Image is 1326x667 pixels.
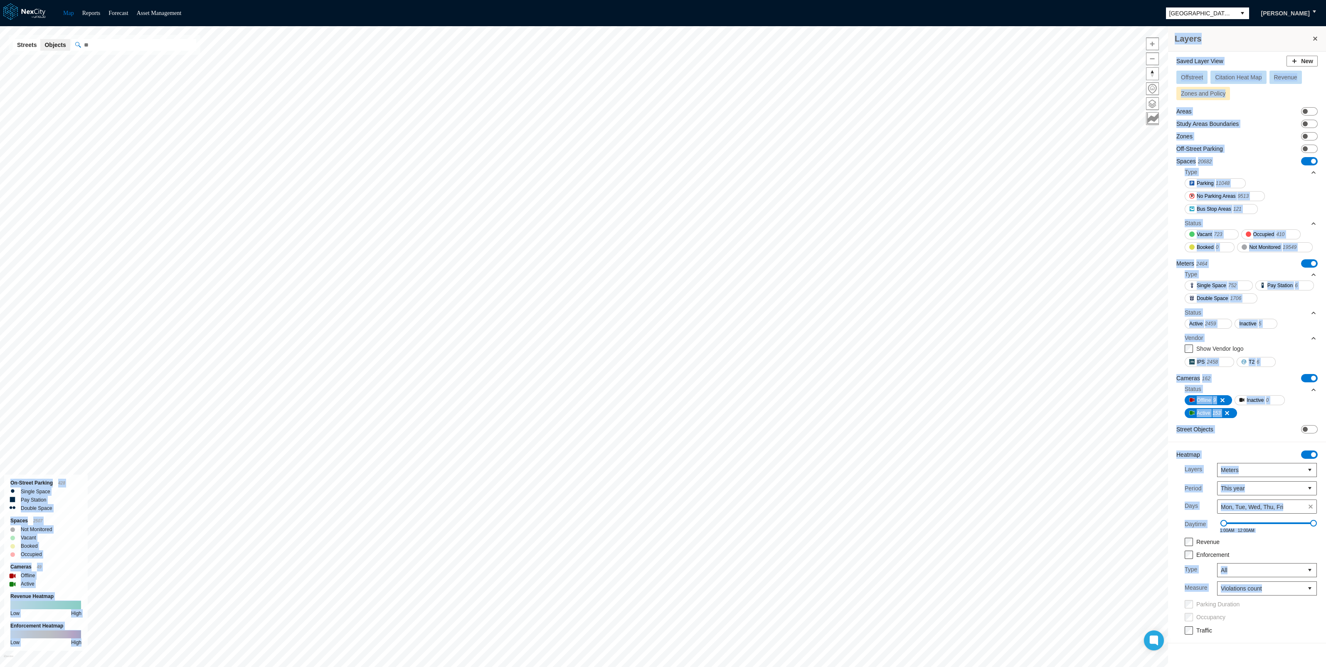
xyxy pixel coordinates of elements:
span: Reset bearing to north [1146,68,1158,80]
label: Pay Station [21,496,46,504]
label: Layers [1185,463,1202,477]
span: Not Monitored [1249,243,1280,251]
label: Traffic [1196,627,1212,634]
span: 2459 [1205,320,1216,328]
label: Saved Layer View [1176,57,1223,65]
span: 20682 [1198,159,1212,165]
button: Double Space1706 [1185,293,1257,303]
span: Drag [1220,520,1227,527]
div: Vendor [1185,332,1317,344]
a: Asset Management [137,10,182,16]
label: Daytime [1185,518,1206,533]
span: Revenue [1274,74,1297,81]
button: Objects [40,39,70,51]
div: Status [1185,219,1201,227]
span: 2458 [1207,358,1218,366]
button: Revenue [1269,71,1302,84]
span: 12:00AM [1238,528,1255,533]
span: 428 [58,481,65,485]
span: Objects [44,41,66,49]
a: Map [63,10,74,16]
button: Pay Station6 [1255,281,1314,290]
span: Vacant [1197,230,1212,239]
button: Active2459 [1185,319,1232,329]
span: [GEOGRAPHIC_DATA][PERSON_NAME] [1169,9,1232,17]
label: Days [1185,500,1198,514]
span: Occupied [1253,230,1274,239]
span: New [1301,57,1313,65]
span: 5 [1259,320,1262,328]
div: Type [1185,166,1317,178]
label: Double Space [21,504,52,512]
div: Revenue Heatmap [10,592,81,601]
button: Zones and Policy [1176,87,1230,100]
button: T26 [1237,357,1276,367]
span: Booked [1197,243,1214,251]
div: High [71,609,81,618]
label: Active [21,580,35,588]
label: Type [1185,563,1197,577]
div: Status [1185,306,1317,319]
label: Occupied [21,550,42,559]
span: Active [1197,409,1210,417]
div: Spaces [10,517,81,525]
div: High [71,638,81,647]
span: Parking [1197,179,1214,187]
button: Active153 [1185,408,1237,418]
span: Single Space [1197,281,1226,290]
button: No Parking Areas9513 [1185,191,1265,201]
label: Period [1185,484,1201,492]
label: Enforcement [1196,551,1229,558]
span: clear [1305,501,1316,512]
span: Violations count [1221,584,1300,593]
div: 60 - 1440 [1224,522,1314,524]
label: Zones [1176,132,1193,140]
span: 2464 [1196,261,1208,267]
span: Drag [1310,520,1317,527]
button: Zoom in [1146,37,1159,50]
div: Vendor [1185,334,1203,342]
label: Off-Street Parking [1176,145,1223,153]
span: This year [1221,484,1300,492]
span: 752 [1228,281,1237,290]
div: Low [10,638,20,647]
div: Status [1185,385,1201,393]
button: select [1303,582,1316,595]
button: Citation Heat Map [1210,71,1266,84]
div: Low [10,609,20,618]
span: 1:00AM [1220,528,1234,533]
label: Vacant [21,534,36,542]
button: Occupied410 [1241,229,1301,239]
span: 1706 [1230,294,1241,303]
label: Show Vendor logo [1196,345,1244,352]
span: 9 [1213,396,1216,404]
span: Bus Stop Areas [1197,205,1231,213]
label: Cameras [1176,374,1210,383]
button: select [1303,482,1316,495]
button: Bus Stop Areas121 [1185,204,1258,214]
span: 9513 [1237,192,1249,200]
div: On-Street Parking [10,479,81,487]
span: 410 [1276,230,1284,239]
label: Heatmap [1176,450,1200,459]
label: Areas [1176,107,1192,116]
label: Meters [1176,259,1208,268]
button: New [1287,56,1318,66]
span: All [1221,566,1300,574]
button: Booked0 [1185,242,1235,252]
img: revenue [10,601,81,609]
span: 153 [1213,409,1221,417]
span: No Parking Areas [1197,192,1235,200]
label: Street Objects [1176,425,1213,433]
h3: Layers [1175,33,1311,44]
span: 0 [1266,396,1269,404]
label: Offline [21,571,35,580]
button: select [1236,7,1249,19]
span: T2 [1249,358,1255,366]
span: 49 [37,565,42,569]
span: Meters [1221,466,1300,474]
div: Status [1185,217,1317,229]
span: Inactive [1247,396,1264,404]
button: Home [1146,82,1159,95]
button: Not Monitored19549 [1237,242,1313,252]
